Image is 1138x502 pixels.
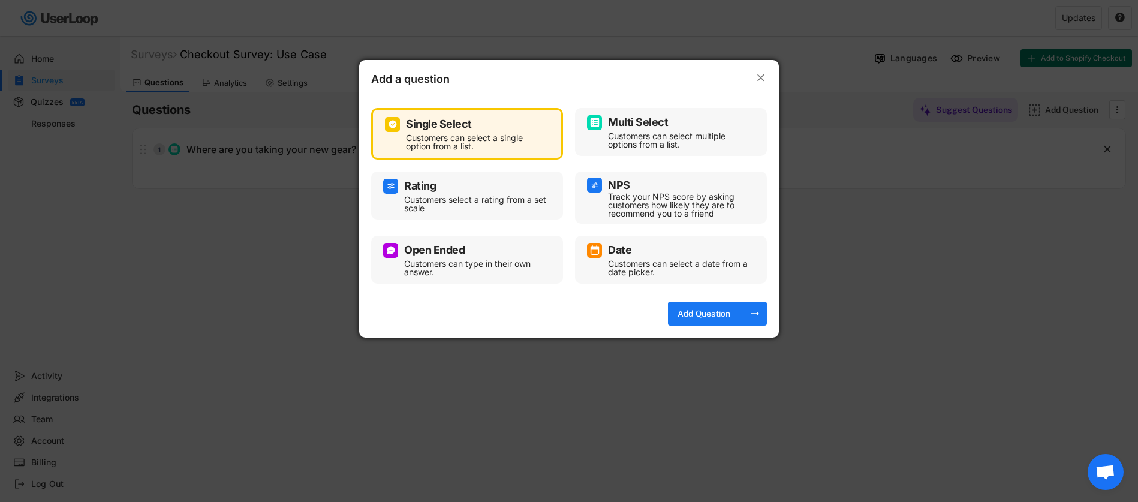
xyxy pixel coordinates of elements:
[608,132,752,149] div: Customers can select multiple options from a list.
[1088,454,1124,490] div: Open chat
[608,260,752,276] div: Customers can select a date from a date picker.
[371,72,491,90] div: Add a question
[590,181,600,190] img: AdjustIcon.svg
[404,260,548,276] div: Customers can type in their own answer.
[404,245,465,255] div: Open Ended
[674,308,734,319] div: Add Question
[608,117,668,128] div: Multi Select
[749,308,761,320] button: arrow_right_alt
[388,119,398,129] img: CircleTickMinorWhite.svg
[386,181,396,191] img: AdjustIcon.svg
[608,180,630,191] div: NPS
[386,245,396,255] img: ConversationMinor.svg
[404,196,548,212] div: Customers select a rating from a set scale
[755,72,767,84] button: 
[608,245,631,255] div: Date
[757,71,764,84] text: 
[406,134,546,151] div: Customers can select a single option from a list.
[406,119,472,130] div: Single Select
[404,181,436,191] div: Rating
[608,193,752,218] div: Track your NPS score by asking customers how likely they are to recommend you to a friend
[590,118,600,127] img: ListMajor.svg
[590,245,600,255] img: CalendarMajor.svg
